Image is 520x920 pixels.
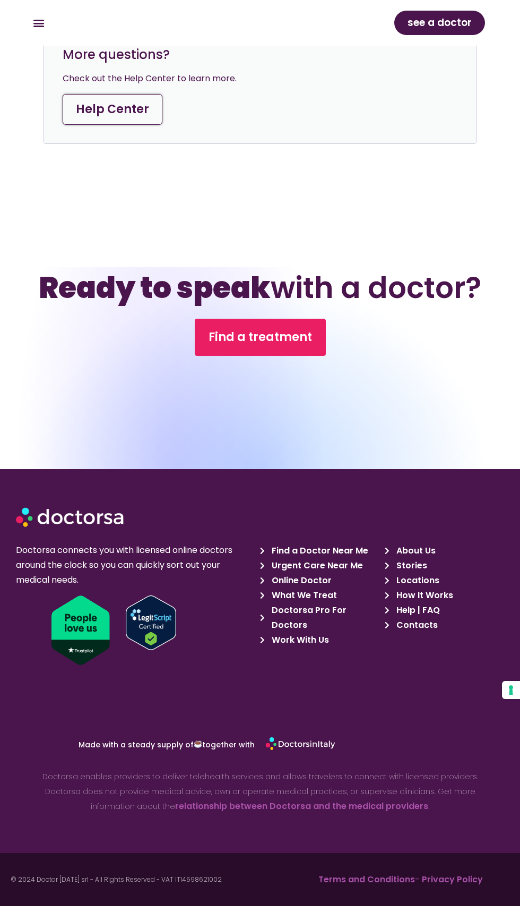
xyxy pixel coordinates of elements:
span: - [318,873,420,885]
b: Ready to speak [39,267,271,308]
a: Verify LegitScript Approval for www.doctorsa.com [126,595,268,650]
span: see a doctor [408,14,472,31]
strong: . [428,801,430,812]
a: Online Doctor [260,573,378,588]
button: Your consent preferences for tracking technologies [502,681,520,699]
a: Privacy Policy [422,873,483,885]
a: What We Treat [260,588,378,603]
a: Contacts [385,618,503,633]
p: Doctorsa connects you with licensed online doctors around the clock so you can quickly sort out y... [16,543,236,587]
span: Stories [394,558,427,573]
span: Contacts [394,618,438,633]
a: Doctorsa Pro For Doctors [260,603,378,633]
span: Doctorsa Pro For Doctors [269,603,378,633]
span: Locations [394,573,439,588]
a: relationship between Doctorsa and the medical providers [175,800,428,812]
span: Work With Us [269,633,329,648]
span: How It Works [394,588,453,603]
span: Online Doctor [269,573,332,588]
a: Locations [385,573,503,588]
a: Help | FAQ [385,603,503,618]
span: Find a Doctor Near Me [269,543,368,558]
h2: with a doctor? [14,267,506,309]
a: Urgent Care Near Me [260,558,378,573]
img: ☕ [194,740,202,748]
span: Help | FAQ [394,603,440,618]
a: How It Works [385,588,503,603]
a: Find a Doctor Near Me [260,543,378,558]
h3: More questions? [63,46,458,63]
img: Verify Approval for www.doctorsa.com [126,595,176,650]
p: © 2024 Doctor [DATE] srl - All Rights Reserved - VAT IT14598621002 [11,876,260,883]
span: About Us [394,543,436,558]
a: About Us [385,543,503,558]
span: Urgent Care Near Me [269,558,363,573]
span: Find a treatment [209,329,312,346]
a: Work With Us [260,633,378,648]
div: Check out the Help Center to learn more. [63,71,458,86]
a: Help Center [63,94,162,125]
p: Made with a steady supply of together with [31,740,255,748]
p: Doctorsa enables providers to deliver telehealth services and allows travelers to connect with li... [31,769,490,814]
a: Find a treatment [195,319,326,356]
a: Terms and Conditions [318,873,415,885]
span: What We Treat [269,588,337,603]
a: see a doctor [394,11,485,35]
a: Stories [385,558,503,573]
div: Menu Toggle [30,14,47,32]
